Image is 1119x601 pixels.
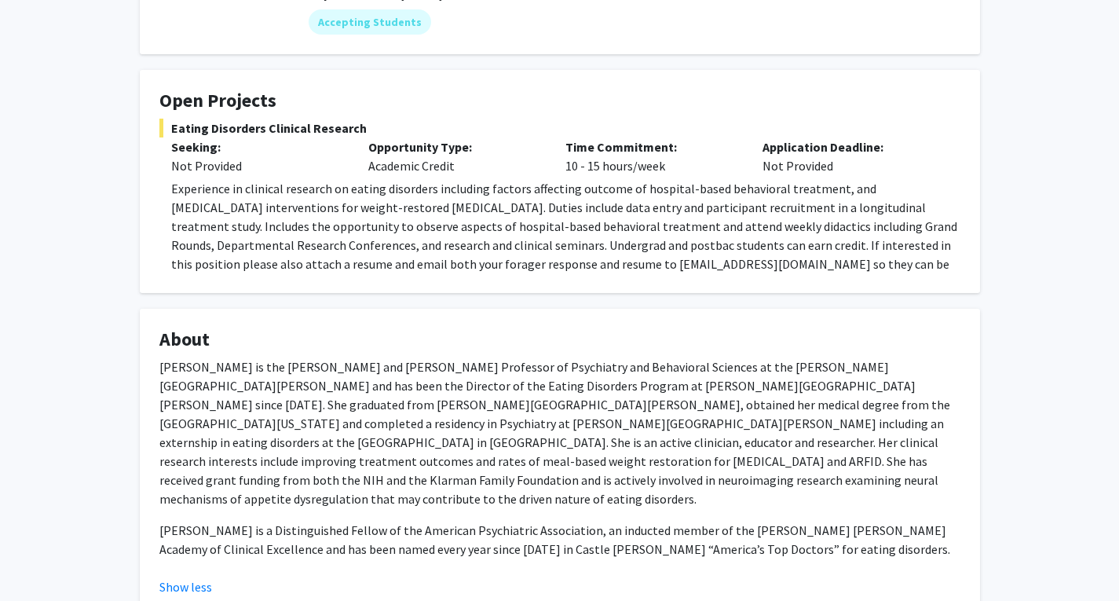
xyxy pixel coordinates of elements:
[159,328,960,351] h4: About
[171,156,345,175] div: Not Provided
[171,181,957,291] span: Experience in clinical research on eating disorders including factors affecting outcome of hospit...
[171,137,345,156] p: Seeking:
[159,90,960,112] h4: Open Projects
[309,9,431,35] mat-chip: Accepting Students
[565,137,739,156] p: Time Commitment:
[751,137,948,175] div: Not Provided
[159,119,960,137] span: Eating Disorders Clinical Research
[762,137,936,156] p: Application Deadline:
[554,137,751,175] div: 10 - 15 hours/week
[12,530,67,589] iframe: Chat
[357,137,554,175] div: Academic Credit
[368,137,542,156] p: Opportunity Type:
[159,357,960,508] p: [PERSON_NAME] is the [PERSON_NAME] and [PERSON_NAME] Professor of Psychiatry and Behavioral Scien...
[159,522,950,557] span: [PERSON_NAME] is a Distinguished Fellow of the American Psychiatric Association, an inducted memb...
[159,577,212,596] button: Show less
